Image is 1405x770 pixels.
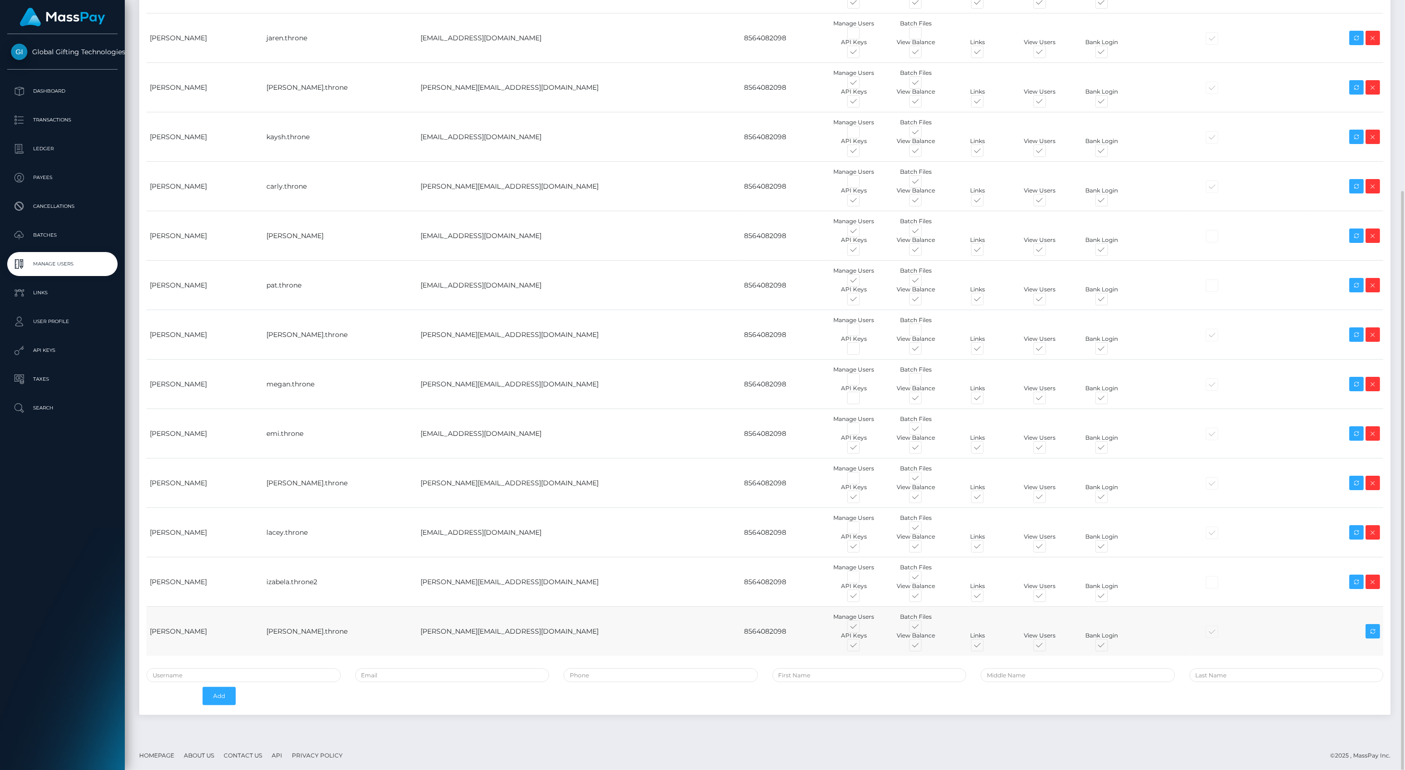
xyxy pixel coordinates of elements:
[947,186,1009,195] div: Links
[1071,631,1133,640] div: Bank Login
[417,63,741,112] td: [PERSON_NAME][EMAIL_ADDRESS][DOMAIN_NAME]
[885,118,947,127] div: Batch Files
[11,84,114,98] p: Dashboard
[823,69,885,77] div: Manage Users
[7,79,118,103] a: Dashboard
[885,563,947,572] div: Batch Files
[11,142,114,156] p: Ledger
[20,8,105,26] img: MassPay Logo
[741,458,827,508] td: 8564082098
[264,13,418,63] td: jaren.throne
[1071,87,1133,96] div: Bank Login
[146,261,264,310] td: [PERSON_NAME]
[1071,483,1133,492] div: Bank Login
[264,162,418,211] td: carly.throne
[7,252,118,276] a: Manage Users
[823,335,885,343] div: API Keys
[417,557,741,607] td: [PERSON_NAME][EMAIL_ADDRESS][DOMAIN_NAME]
[885,464,947,473] div: Batch Files
[1009,38,1070,47] div: View Users
[885,415,947,423] div: Batch Files
[11,401,114,415] p: Search
[11,314,114,329] p: User Profile
[564,668,758,682] input: Phone
[417,112,741,162] td: [EMAIL_ADDRESS][DOMAIN_NAME]
[1330,750,1398,761] div: © 2025 , MassPay Inc.
[823,483,885,492] div: API Keys
[885,532,947,541] div: View Balance
[11,343,114,358] p: API Keys
[885,335,947,343] div: View Balance
[268,748,286,763] a: API
[146,310,264,360] td: [PERSON_NAME]
[772,668,967,682] input: First Name
[823,285,885,294] div: API Keys
[1071,532,1133,541] div: Bank Login
[823,38,885,47] div: API Keys
[7,194,118,218] a: Cancellations
[823,613,885,621] div: Manage Users
[823,118,885,127] div: Manage Users
[885,384,947,393] div: View Balance
[264,360,418,409] td: megan.throne
[417,162,741,211] td: [PERSON_NAME][EMAIL_ADDRESS][DOMAIN_NAME]
[11,257,114,271] p: Manage Users
[264,211,418,261] td: [PERSON_NAME]
[823,514,885,522] div: Manage Users
[823,563,885,572] div: Manage Users
[885,236,947,244] div: View Balance
[947,285,1009,294] div: Links
[1009,335,1070,343] div: View Users
[885,87,947,96] div: View Balance
[885,266,947,275] div: Batch Files
[947,87,1009,96] div: Links
[947,433,1009,442] div: Links
[264,409,418,458] td: emi.throne
[146,360,264,409] td: [PERSON_NAME]
[741,211,827,261] td: 8564082098
[7,310,118,334] a: User Profile
[947,631,1009,640] div: Links
[741,63,827,112] td: 8564082098
[146,557,264,607] td: [PERSON_NAME]
[288,748,347,763] a: Privacy Policy
[1009,87,1070,96] div: View Users
[947,483,1009,492] div: Links
[741,409,827,458] td: 8564082098
[7,223,118,247] a: Batches
[1071,137,1133,145] div: Bank Login
[947,532,1009,541] div: Links
[417,310,741,360] td: [PERSON_NAME][EMAIL_ADDRESS][DOMAIN_NAME]
[135,748,178,763] a: Homepage
[146,211,264,261] td: [PERSON_NAME]
[264,458,418,508] td: [PERSON_NAME].throne
[741,13,827,63] td: 8564082098
[417,13,741,63] td: [EMAIL_ADDRESS][DOMAIN_NAME]
[264,508,418,557] td: lacey.throne
[823,582,885,590] div: API Keys
[823,316,885,325] div: Manage Users
[823,415,885,423] div: Manage Users
[1009,631,1070,640] div: View Users
[741,261,827,310] td: 8564082098
[1071,384,1133,393] div: Bank Login
[947,137,1009,145] div: Links
[947,38,1009,47] div: Links
[741,310,827,360] td: 8564082098
[741,162,827,211] td: 8564082098
[11,170,114,185] p: Payees
[7,48,118,56] span: Global Gifting Technologies Inc
[220,748,266,763] a: Contact Us
[823,464,885,473] div: Manage Users
[180,748,218,763] a: About Us
[11,44,27,60] img: Global Gifting Technologies Inc
[264,557,418,607] td: izabela.throne2
[823,217,885,226] div: Manage Users
[741,360,827,409] td: 8564082098
[7,108,118,132] a: Transactions
[417,607,741,656] td: [PERSON_NAME][EMAIL_ADDRESS][DOMAIN_NAME]
[11,199,114,214] p: Cancellations
[1189,668,1384,682] input: Last Name
[885,613,947,621] div: Batch Files
[11,372,114,386] p: Taxes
